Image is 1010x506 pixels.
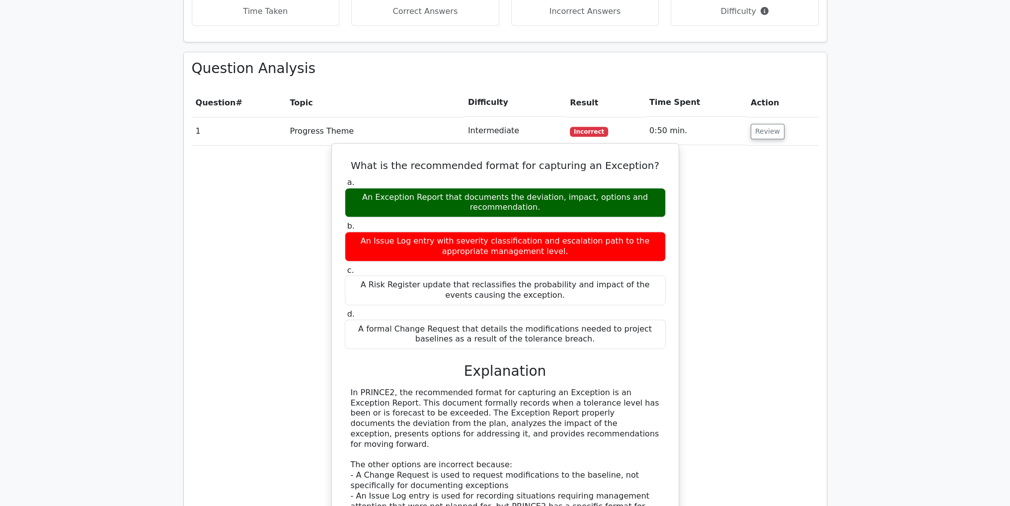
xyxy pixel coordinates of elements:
[345,188,666,218] div: An Exception Report that documents the deviation, impact, options and recommendation.
[351,363,660,380] h3: Explanation
[347,265,354,275] span: c.
[196,98,236,107] span: Question
[645,88,747,117] th: Time Spent
[286,117,464,145] td: Progress Theme
[520,5,651,17] p: Incorrect Answers
[192,88,286,117] th: #
[192,117,286,145] td: 1
[345,232,666,261] div: An Issue Log entry with severity classification and escalation path to the appropriate management...
[345,275,666,305] div: A Risk Register update that reclassifies the probability and impact of the events causing the exc...
[464,88,566,117] th: Difficulty
[645,117,747,145] td: 0:50 min.
[464,117,566,145] td: Intermediate
[192,60,819,77] h3: Question Analysis
[344,160,667,171] h5: What is the recommended format for capturing an Exception?
[200,5,331,17] p: Time Taken
[286,88,464,117] th: Topic
[747,88,819,117] th: Action
[347,221,355,231] span: b.
[566,88,645,117] th: Result
[360,5,491,17] p: Correct Answers
[751,124,784,139] button: Review
[347,177,355,187] span: a.
[345,320,666,349] div: A formal Change Request that details the modifications needed to project baselines as a result of...
[679,5,810,17] p: Difficulty
[347,309,355,319] span: d.
[570,127,608,137] span: Incorrect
